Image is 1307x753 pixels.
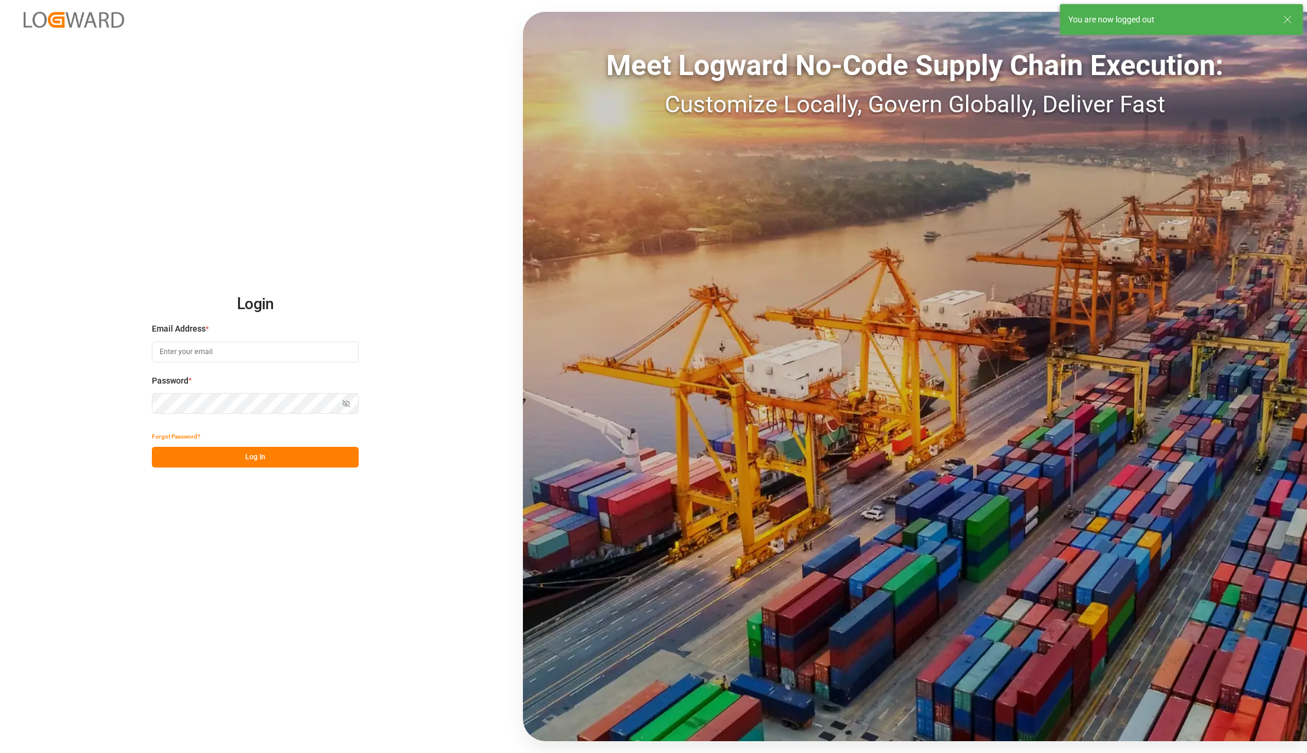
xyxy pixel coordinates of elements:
[152,447,359,468] button: Log In
[523,87,1307,122] div: Customize Locally, Govern Globally, Deliver Fast
[152,285,359,323] h2: Login
[24,12,124,28] img: Logward_new_orange.png
[152,342,359,362] input: Enter your email
[1068,14,1272,26] div: You are now logged out
[152,426,200,447] button: Forgot Password?
[152,375,188,387] span: Password
[152,323,206,335] span: Email Address
[523,44,1307,87] div: Meet Logward No-Code Supply Chain Execution:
